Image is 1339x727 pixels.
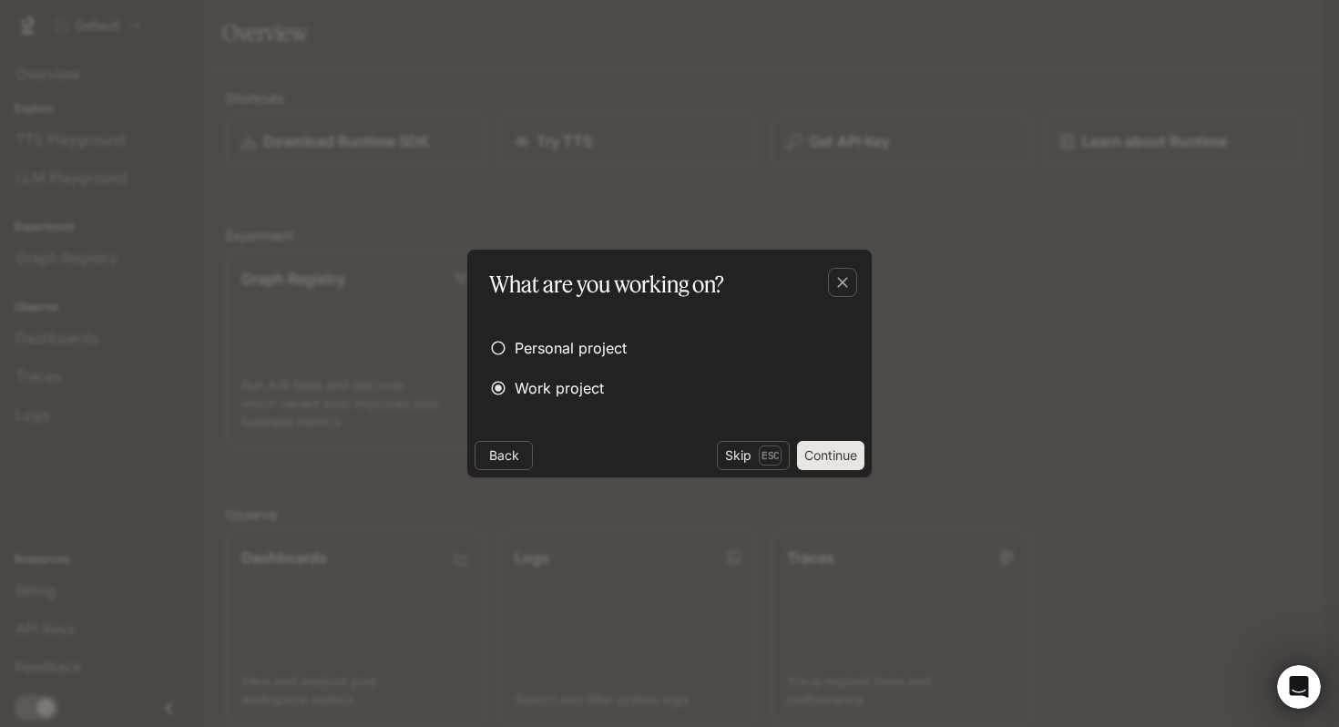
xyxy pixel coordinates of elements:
iframe: Intercom live chat [1277,665,1321,709]
span: Personal project [515,337,627,359]
button: SkipEsc [717,441,790,470]
button: Back [475,441,533,470]
p: Esc [759,445,782,466]
p: What are you working on? [489,268,724,301]
span: Work project [515,377,604,399]
button: Continue [797,441,864,470]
